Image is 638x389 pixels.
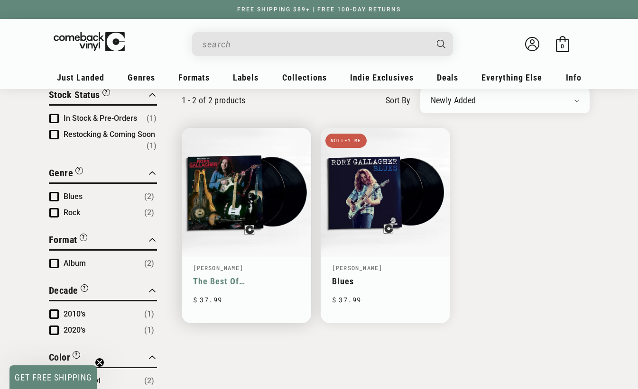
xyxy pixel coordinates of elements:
span: Number of products: (1) [144,308,154,320]
span: Album [64,259,86,268]
span: Format [49,234,77,245]
a: FREE SHIPPING $89+ | FREE 100-DAY RETURNS [228,6,410,13]
button: Search [428,32,454,56]
button: Filter by Color [49,350,81,367]
span: Number of products: (2) [144,207,154,218]
button: Filter by Stock Status [49,88,110,104]
span: Indie Exclusives [350,72,414,82]
a: The Best Of [PERSON_NAME] [193,276,300,286]
a: [PERSON_NAME] [193,264,244,271]
span: Blues [64,192,83,201]
a: [PERSON_NAME] [332,264,383,271]
span: 2010's [64,309,85,318]
span: GET FREE SHIPPING [15,372,92,382]
button: Filter by Format [49,233,87,249]
span: Number of products: (1) [147,113,157,124]
span: Number of products: (2) [144,191,154,202]
label: sort by [386,94,411,107]
span: Info [566,72,582,82]
span: Decade [49,285,78,296]
span: 2020's [64,326,85,335]
a: Blues [332,276,439,286]
span: Color [49,352,71,363]
span: Genre [49,167,74,179]
span: 0 [561,43,564,50]
span: Formats [178,72,210,82]
span: Number of products: (1) [147,140,157,152]
span: Restocking & Coming Soon [64,130,155,139]
button: Filter by Decade [49,283,88,300]
div: GET FREE SHIPPINGClose teaser [9,365,97,389]
span: In Stock & Pre-Orders [64,114,137,123]
input: When autocomplete results are available use up and down arrows to review and enter to select [203,35,427,54]
span: Genres [128,72,155,82]
span: Rock [64,208,80,217]
span: Number of products: (1) [144,325,154,336]
span: Everything Else [481,72,542,82]
button: Filter by Genre [49,166,83,182]
span: Number of products: (2) [144,258,154,269]
span: Deals [437,72,458,82]
p: 1 - 2 of 2 products [182,95,246,105]
span: Stock Status [49,89,100,100]
button: Close teaser [95,358,104,367]
span: Just Landed [57,72,104,82]
span: Number of products: (2) [144,375,154,387]
span: Labels [233,72,259,82]
div: Search [192,32,453,56]
span: Collections [282,72,327,82]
